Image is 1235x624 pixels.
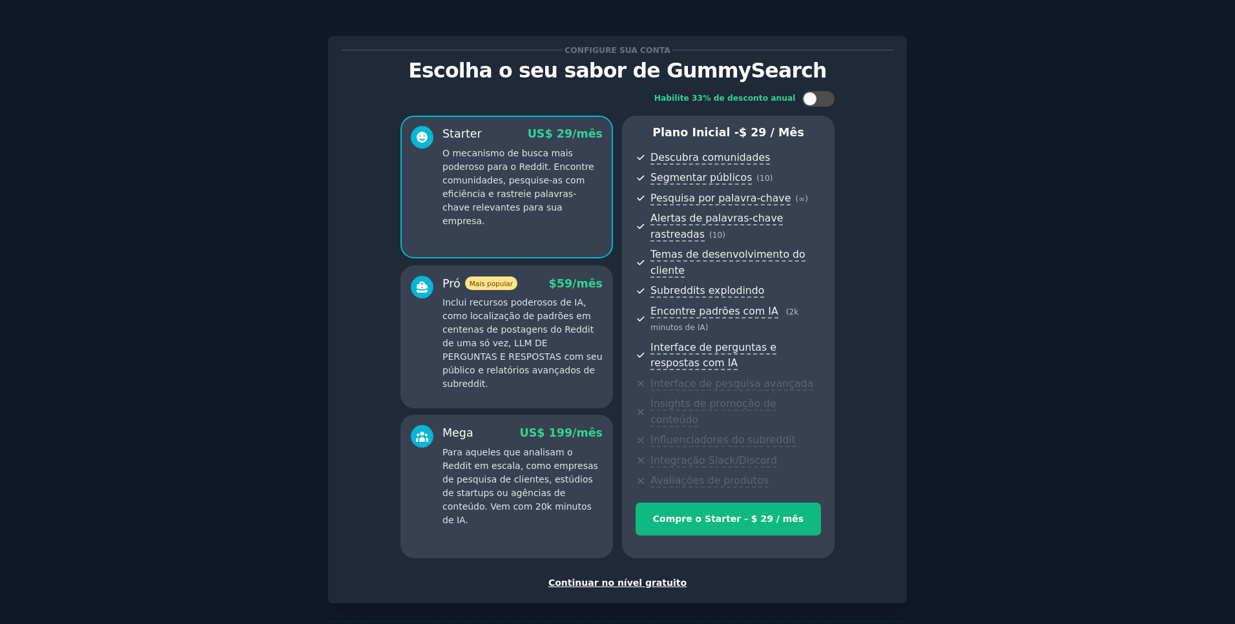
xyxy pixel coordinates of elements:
[563,43,672,57] span: Configure sua conta
[549,277,603,290] span: $59/mês
[650,474,769,488] span: Avaliações de produtos
[442,126,482,142] font: Starter
[650,377,813,391] span: Interface de pesquisa avançada
[442,276,461,292] font: Pró
[650,454,777,468] span: Integração Slack/Discord
[654,93,796,105] div: Habilite 33% de desconto anual
[442,425,473,441] font: Mega
[650,397,776,427] span: Insights de promoção de conteúdo
[442,446,603,527] p: Para aqueles que analisam o Reddit em escala, como empresas de pesquisa de clientes, estúdios de ...
[650,212,783,242] span: Alertas de palavras-chave rastreadas
[650,192,791,205] span: Pesquisa por palavra-chave
[739,126,804,139] span: $ 29 / mês
[650,433,796,447] span: Influenciadores do subreddit
[636,503,821,536] button: Compre o Starter - $ 29 / mês
[342,59,893,82] p: Escolha o seu sabor de GummySearch
[636,125,821,141] p: Plano Inicial -
[650,151,770,165] span: Descubra comunidades
[650,171,752,185] span: Segmentar públicos
[442,296,603,391] p: Inclui recursos poderosos de IA, como localização de padrões em centenas de postagens do Reddit d...
[636,512,820,526] div: Compre o Starter - $ 29 / mês
[465,276,517,290] span: Mais popular
[709,231,725,240] span: (10)
[442,147,603,228] p: O mecanismo de busca mais poderoso para o Reddit. Encontre comunidades, pesquise-as com eficiênci...
[650,284,764,298] span: Subreddits explodindo
[650,341,776,371] span: Interface de perguntas e respostas com IA
[756,174,773,183] span: (10)
[519,426,603,439] span: US$ 199/mês
[650,305,778,318] span: Encontre padrões com IA
[342,576,893,590] div: Continuar no nível gratuito
[650,248,805,278] span: Temas de desenvolvimento do cliente
[795,194,808,203] span: (∞)
[528,127,603,140] span: US$ 29/mês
